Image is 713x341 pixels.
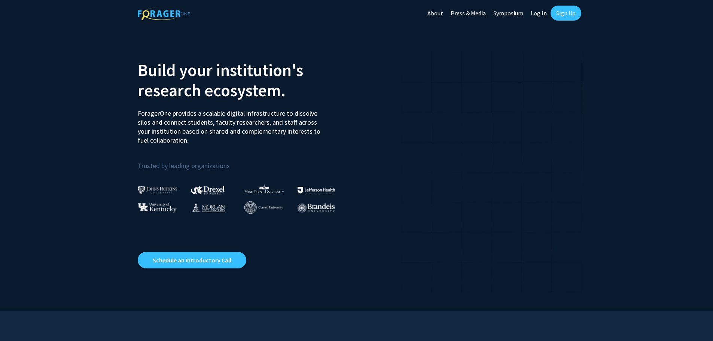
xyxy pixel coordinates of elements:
img: High Point University [244,184,284,193]
img: Johns Hopkins University [138,186,177,194]
h2: Build your institution's research ecosystem. [138,60,351,100]
a: Sign Up [551,6,581,21]
img: Cornell University [244,201,283,214]
img: ForagerOne Logo [138,7,190,20]
img: Thomas Jefferson University [298,187,335,194]
img: Drexel University [191,186,225,194]
img: Morgan State University [191,203,225,212]
p: Trusted by leading organizations [138,151,351,171]
p: ForagerOne provides a scalable digital infrastructure to dissolve silos and connect students, fac... [138,103,326,145]
img: Brandeis University [298,203,335,213]
a: Opens in a new tab [138,252,246,268]
img: University of Kentucky [138,203,177,213]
